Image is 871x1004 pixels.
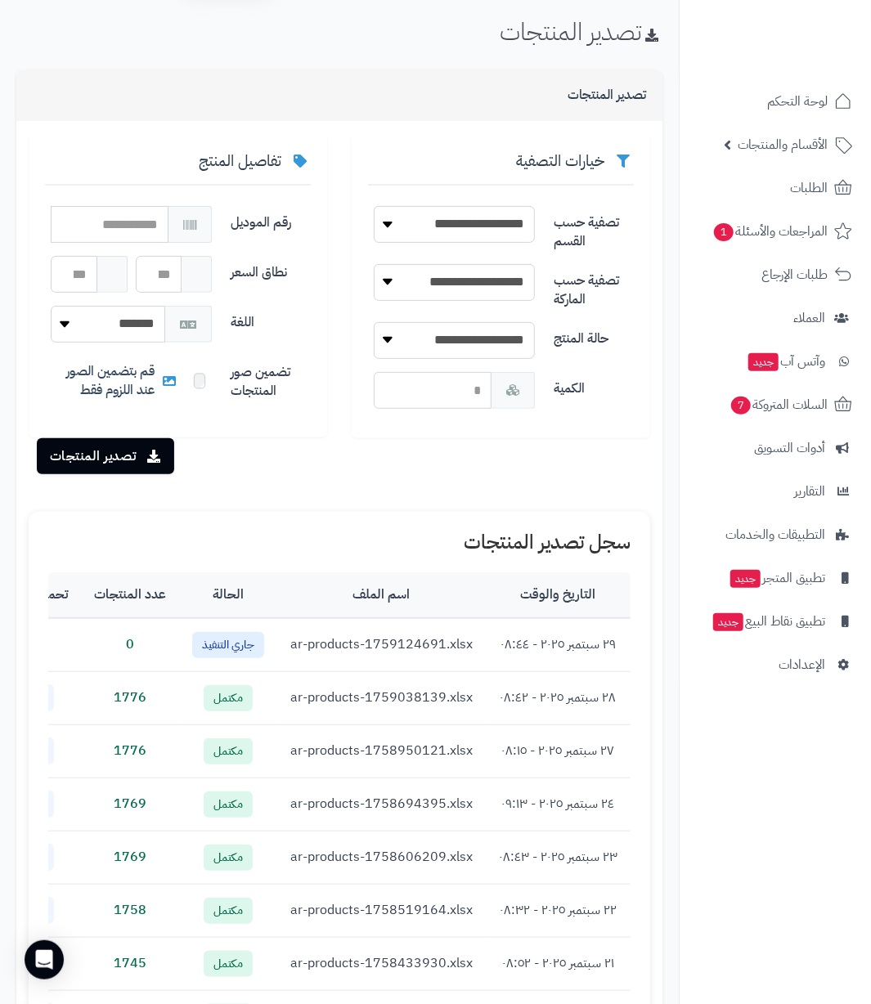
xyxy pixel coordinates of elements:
td: 1745 [81,937,179,990]
span: جديد [713,613,743,631]
span: تطبيق المتجر [729,567,825,589]
span: جديد [748,353,779,371]
a: الطلبات [689,168,861,208]
span: التقارير [794,480,825,503]
label: تصفية حسب القسم [547,206,640,251]
th: عدد المنتجات [81,572,179,618]
a: الإعدادات [689,645,861,684]
span: مكتمل [204,898,253,924]
td: ar-products-1758433930.xlsx [277,937,486,990]
td: 1758 [81,884,179,937]
label: نطاق السعر [224,256,317,282]
span: لوحة التحكم [767,90,828,113]
span: تطبيق نقاط البيع [712,610,825,633]
td: ar-products-1759038139.xlsx [277,671,486,724]
h1: سجل تصدير المنتجات [48,531,631,553]
td: ٢٨ سبتمبر ٢٠٢٥ - ٠٨:٤٢ [486,671,631,724]
span: مكتمل [204,845,253,871]
a: التطبيقات والخدمات [689,515,861,554]
span: مكتمل [204,738,253,764]
th: اسم الملف [277,572,486,618]
td: ar-products-1759124691.xlsx [277,618,486,671]
td: ar-products-1758950121.xlsx [277,724,486,778]
h1: تصدير المنتجات [500,18,662,45]
input: قم بتضمين الصور عند اللزوم فقط [194,374,205,389]
span: 1 [714,223,734,241]
td: ٢٧ سبتمبر ٢٠٢٥ - ٠٨:١٥ [486,724,631,778]
img: logo-2.png [760,44,855,78]
label: اللغة [224,306,317,332]
span: مكتمل [204,685,253,711]
td: 0 [81,618,179,671]
td: ٢٣ سبتمبر ٢٠٢٥ - ٠٨:٤٣ [486,831,631,884]
span: مكتمل [204,791,253,818]
td: ٢٤ سبتمبر ٢٠٢٥ - ٠٩:١٣ [486,778,631,831]
button: تصدير المنتجات [37,438,174,474]
span: تفاصيل المنتج [199,150,281,172]
a: طلبات الإرجاع [689,255,861,294]
span: طلبات الإرجاع [761,263,828,286]
label: الكمية [547,372,640,398]
td: ٢٢ سبتمبر ٢٠٢٥ - ٠٨:٣٢ [486,884,631,937]
a: المراجعات والأسئلة1 [689,212,861,251]
a: وآتس آبجديد [689,342,861,381]
span: جاري التنفيذ [192,632,264,658]
a: السلات المتروكة7 [689,385,861,424]
a: التقارير [689,472,861,511]
label: تضمين صور المنتجات [224,356,317,401]
span: السلات المتروكة [730,393,828,416]
th: الحالة [179,572,277,618]
td: 1769 [81,778,179,831]
td: ar-products-1758606209.xlsx [277,831,486,884]
span: قم بتضمين الصور عند اللزوم فقط [51,362,180,400]
td: ٢٩ سبتمبر ٢٠٢٥ - ٠٨:٤٤ [486,618,631,671]
span: خيارات التصفية [516,150,604,172]
a: تطبيق نقاط البيعجديد [689,602,861,641]
span: الإعدادات [779,653,825,676]
td: 1776 [81,671,179,724]
span: العملاء [793,307,825,329]
td: 1776 [81,724,179,778]
td: 1769 [81,831,179,884]
a: أدوات التسويق [689,428,861,468]
td: ar-products-1758519164.xlsx [277,884,486,937]
span: الأقسام والمنتجات [738,133,828,156]
label: حالة المنتج [547,322,640,348]
td: ar-products-1758694395.xlsx [277,778,486,831]
span: جديد [730,570,761,588]
span: مكتمل [204,951,253,977]
span: الطلبات [790,177,828,199]
span: وآتس آب [747,350,825,373]
span: المراجعات والأسئلة [712,220,828,243]
td: ٢١ سبتمبر ٢٠٢٥ - ٠٨:٥٢ [486,937,631,990]
label: تصفية حسب الماركة [547,264,640,309]
span: التطبيقات والخدمات [725,523,825,546]
label: رقم الموديل [224,206,317,232]
a: تطبيق المتجرجديد [689,558,861,598]
a: لوحة التحكم [689,82,861,121]
a: العملاء [689,298,861,338]
th: التاريخ والوقت [486,572,631,618]
span: 7 [731,397,751,415]
span: أدوات التسويق [754,437,825,459]
h3: تصدير المنتجات [568,88,646,103]
div: Open Intercom Messenger [25,940,64,979]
